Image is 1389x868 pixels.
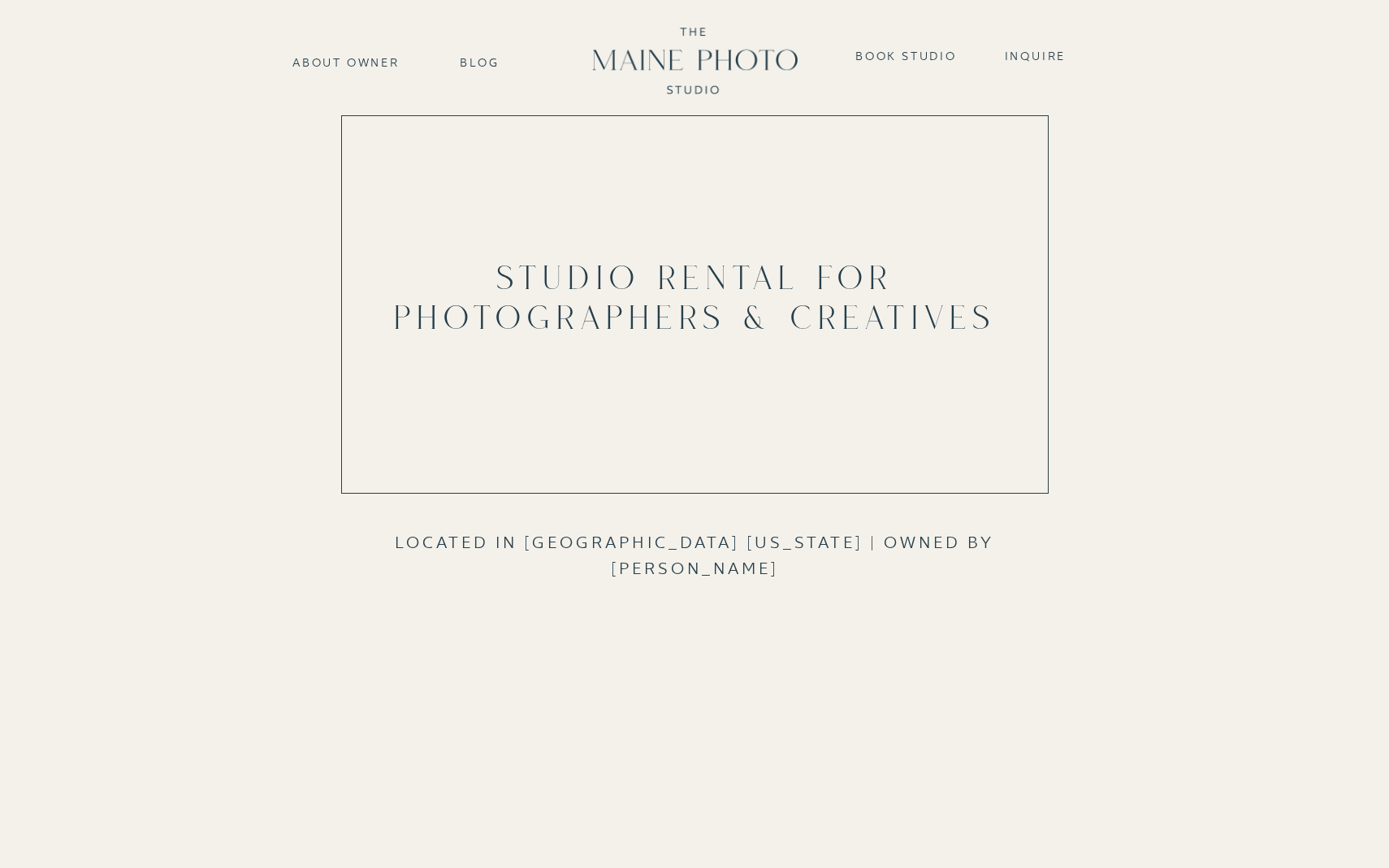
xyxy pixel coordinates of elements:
a: about Owner [287,54,405,67]
h2: Located in [GEOGRAPHIC_DATA] [US_STATE] | Owned by [PERSON_NAME] [360,529,1029,621]
a: Blog [439,54,521,67]
h1: Studio Rental for Photographers & Creatives [342,257,1048,391]
video: Your browser does not support the video tag. [351,122,1039,485]
a: Inquire [994,47,1076,61]
a: Book Studio [850,47,962,61]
